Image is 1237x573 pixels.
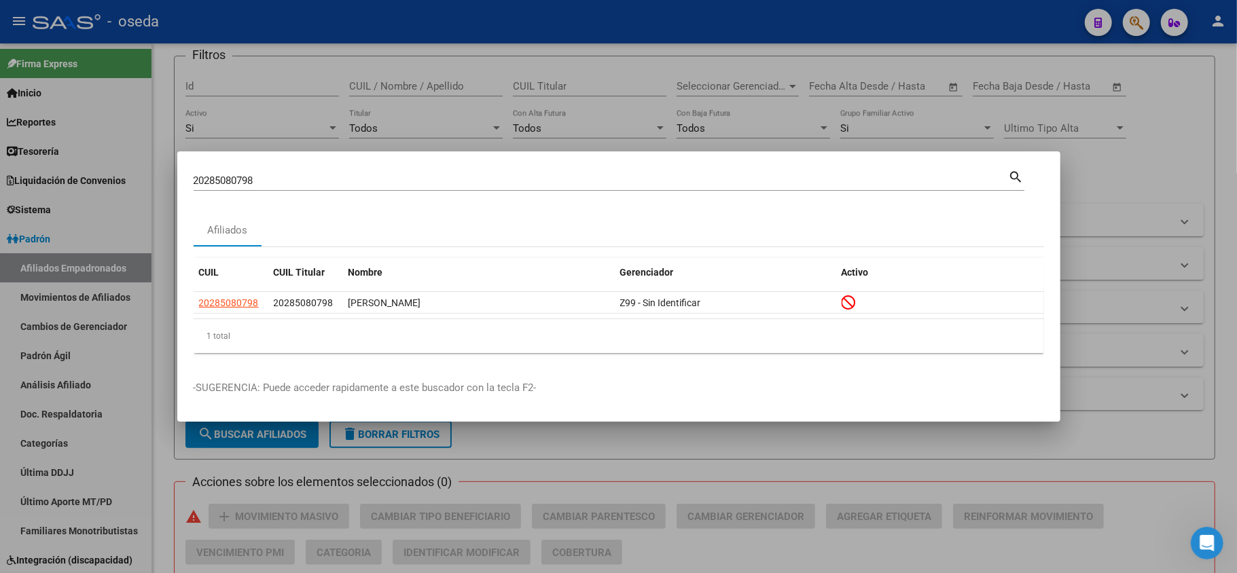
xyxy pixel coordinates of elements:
datatable-header-cell: Gerenciador [615,258,836,287]
span: CUIL Titular [274,267,325,278]
datatable-header-cell: Nombre [343,258,615,287]
iframe: Intercom live chat [1191,527,1223,559]
span: Activo [842,267,869,278]
datatable-header-cell: CUIL Titular [268,258,343,287]
span: CUIL [199,267,219,278]
datatable-header-cell: Activo [836,258,1044,287]
span: Z99 - Sin Identificar [620,297,701,308]
span: Gerenciador [620,267,674,278]
datatable-header-cell: CUIL [194,258,268,287]
span: Nombre [348,267,383,278]
div: 1 total [194,319,1044,353]
div: Afiliados [207,223,247,238]
div: [PERSON_NAME] [348,295,609,311]
p: -SUGERENCIA: Puede acceder rapidamente a este buscador con la tecla F2- [194,380,1044,396]
mat-icon: search [1009,168,1024,184]
span: 20285080798 [274,297,334,308]
span: 20285080798 [199,297,259,308]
